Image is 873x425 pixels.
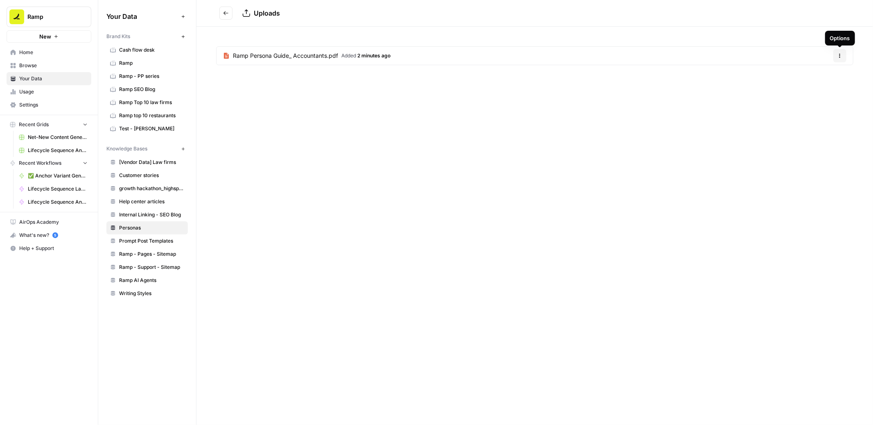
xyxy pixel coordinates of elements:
span: Prompt Post Templates [119,237,184,245]
a: Personas [106,221,188,234]
span: Recent Workflows [19,159,61,167]
span: Uploads [254,9,280,17]
a: Settings [7,98,91,111]
span: 2 minutes ago [357,52,390,59]
span: Lifecycle Sequence Analysis [28,147,88,154]
a: Lifecycle Sequence Analysis [15,144,91,157]
a: Writing Styles [106,287,188,300]
button: New [7,30,91,43]
a: Home [7,46,91,59]
span: AirOps Academy [19,218,88,226]
span: Personas [119,224,184,232]
a: Cash flow desk [106,43,188,57]
a: Ramp Top 10 law firms [106,96,188,109]
button: What's new? 5 [7,229,91,242]
div: What's new? [7,229,91,241]
span: Ramp - PP series [119,73,184,80]
span: Help + Support [19,245,88,252]
a: Ramp - Support - Sitemap [106,261,188,274]
span: Ramp - Support - Sitemap [119,264,184,271]
span: [Vendor Data] Law firms [119,159,184,166]
a: ✅ Anchor Variant Generator [15,169,91,182]
a: Prompt Post Templates [106,234,188,248]
a: Internal Linking - SEO Blog [106,208,188,221]
a: Your Data [7,72,91,85]
a: Customer stories [106,169,188,182]
span: Settings [19,101,88,109]
a: growth hackathon_highspot content [106,182,188,195]
span: Your Data [106,11,178,21]
span: Usage [19,88,88,95]
span: Lifecycle Sequence Labeling [28,185,88,193]
span: Writing Styles [119,290,184,297]
button: Go back [219,7,232,20]
span: Test - [PERSON_NAME] [119,125,184,132]
a: Lifecycle Sequence Labeling [15,182,91,195]
button: Recent Grids [7,118,91,131]
a: Ramp [106,57,188,70]
a: Lifecycle Sequence Analysis [15,195,91,209]
a: Ramp - PP series [106,70,188,83]
a: [Vendor Data] Law firms [106,156,188,169]
span: Internal Linking - SEO Blog [119,211,184,218]
span: Your Data [19,75,88,82]
span: Lifecycle Sequence Analysis [28,198,88,206]
text: 5 [54,233,56,237]
a: Ramp - Pages - Sitemap [106,248,188,261]
span: Browse [19,62,88,69]
span: Knowledge Bases [106,145,147,152]
span: Net-New Content Generator - Grid Template [28,134,88,141]
span: Help center articles [119,198,184,205]
a: Ramp top 10 restaurants [106,109,188,122]
span: Brand Kits [106,33,130,40]
span: Added [341,52,390,59]
span: ✅ Anchor Variant Generator [28,172,88,180]
button: Recent Workflows [7,157,91,169]
span: Ramp top 10 restaurants [119,112,184,119]
a: Help center articles [106,195,188,208]
a: Ramp AI Agents [106,274,188,287]
span: Ramp [119,59,184,67]
span: Ramp - Pages - Sitemap [119,250,184,258]
a: AirOps Academy [7,216,91,229]
span: Ramp Persona Guide_ Accountants.pdf [233,52,338,60]
a: Browse [7,59,91,72]
span: growth hackathon_highspot content [119,185,184,192]
a: Net-New Content Generator - Grid Template [15,131,91,144]
button: Workspace: Ramp [7,7,91,27]
span: Ramp AI Agents [119,277,184,284]
a: Ramp Persona Guide_ Accountants.pdfAdded 2 minutes ago [217,47,397,65]
span: New [39,32,51,41]
span: Home [19,49,88,56]
span: Recent Grids [19,121,49,128]
span: Ramp Top 10 law firms [119,99,184,106]
a: Usage [7,85,91,98]
a: Ramp SEO Blog [106,83,188,96]
a: Test - [PERSON_NAME] [106,122,188,135]
img: Ramp Logo [9,9,24,24]
span: Ramp [27,13,77,21]
a: 5 [52,232,58,238]
button: Help + Support [7,242,91,255]
span: Customer stories [119,172,184,179]
span: Ramp SEO Blog [119,86,184,93]
span: Cash flow desk [119,46,184,54]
